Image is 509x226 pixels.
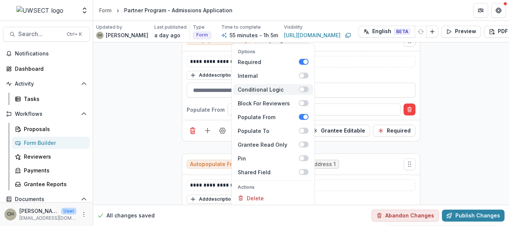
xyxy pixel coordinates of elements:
div: Internal [238,72,299,80]
p: User [61,208,76,214]
span: Documents [15,196,78,203]
button: Add Language [426,26,438,38]
button: Abandon Changes [372,210,439,222]
div: Ctrl + K [65,30,83,38]
a: Reviewers [12,150,90,163]
div: Carli Herz [7,212,14,217]
div: Grantee Read Only [238,141,299,149]
p: Visibility [284,24,303,31]
p: [PERSON_NAME] [19,207,58,215]
div: Populate To [238,127,299,135]
p: Actions [238,184,309,191]
button: Delete [233,192,313,204]
div: Pin [238,155,299,162]
div: Conditional Logic [238,86,299,93]
div: Form Builder [24,139,84,147]
p: Updated by [96,24,122,31]
div: Block For Reviewers [238,99,299,107]
button: Get Help [491,3,506,18]
button: Refresh Translation [415,26,427,38]
button: Partners [473,3,488,18]
p: [PERSON_NAME] [106,31,148,39]
div: Carli Herz [98,34,102,37]
div: Partner Program - Admissions Application [124,6,233,14]
button: Adddescription [187,71,237,80]
a: Payments [12,164,90,176]
div: Shared Field [238,168,299,176]
span: Form [196,32,208,38]
button: Add field [202,125,214,137]
button: Duplicate [233,204,313,217]
button: Open entity switcher [79,3,90,18]
button: Delete field [187,125,199,137]
button: English BETA [358,26,415,38]
div: Payments [24,166,84,174]
a: Form [96,5,114,16]
p: Time to complete [221,24,261,31]
div: Populate From [238,113,299,121]
span: Notifications [15,51,87,57]
button: More [79,210,88,219]
div: Form [99,6,111,14]
span: Workflows [15,111,78,117]
div: Grantee Reports [24,180,84,188]
a: Tasks [12,93,90,105]
div: Reviewers [24,153,84,160]
nav: breadcrumb [96,5,235,16]
p: a day ago [154,31,180,39]
p: Last published [154,24,187,31]
button: Search... [3,27,90,42]
button: Copy link [344,31,352,40]
span: Search... [18,31,62,38]
button: Required [373,125,415,137]
p: All changes saved [107,212,155,220]
div: Proposals [24,125,84,133]
p: Options [238,48,309,55]
p: 55 minutes - 1h 5m [230,31,278,39]
button: Field Settings [216,125,228,137]
button: Open Documents [3,193,90,205]
button: Open Activity [3,78,90,90]
span: Autopopulate Friendly [190,161,248,168]
p: [EMAIL_ADDRESS][DOMAIN_NAME] [19,215,76,222]
img: UWSECT logo [16,6,63,15]
button: Adddescription [187,195,237,204]
div: Tasks [24,95,84,103]
a: Proposals [12,123,90,135]
div: Dashboard [15,65,84,73]
button: Notifications [3,48,90,60]
a: Grantee Reports [12,178,90,190]
button: Publish Changes [442,210,505,222]
p: Populate From [187,106,225,114]
button: Move field [404,158,415,170]
span: Activity [15,81,78,87]
button: Delete condition [404,104,415,115]
a: Dashboard [3,63,90,75]
button: Open Workflows [3,108,90,120]
p: Type [193,24,205,31]
a: [URL][DOMAIN_NAME] [284,31,341,39]
button: Read Only Toggle [307,125,370,137]
div: Required [238,58,299,66]
a: Form Builder [12,137,90,149]
button: Preview [441,26,481,38]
